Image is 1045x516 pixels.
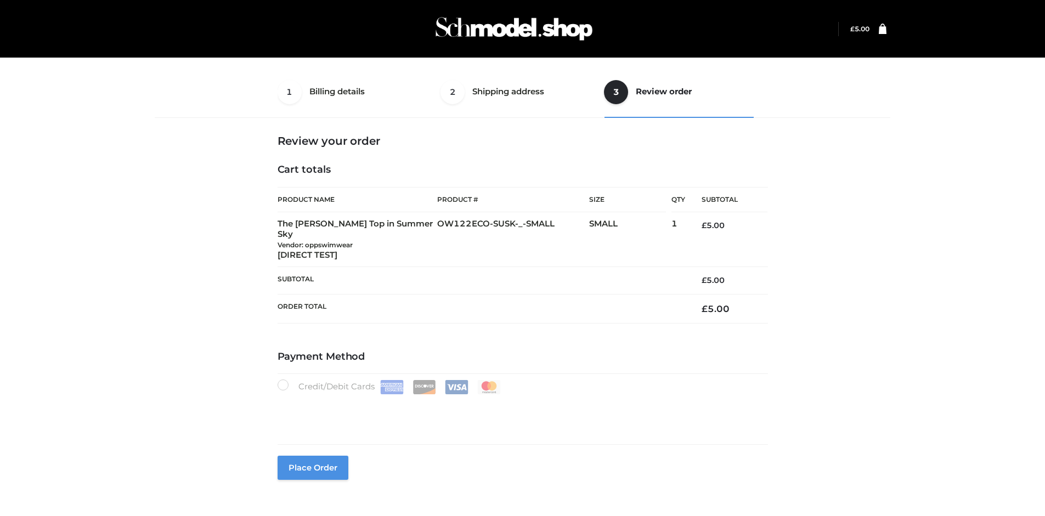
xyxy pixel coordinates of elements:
td: The [PERSON_NAME] Top in Summer Sky [DIRECT TEST] [278,212,438,267]
th: Product # [437,187,589,212]
th: Product Name [278,187,438,212]
span: £ [702,275,707,285]
small: Vendor: oppswimwear [278,241,353,249]
span: £ [702,303,708,314]
span: £ [850,25,855,33]
img: Discover [413,380,436,394]
h4: Payment Method [278,351,768,363]
h3: Review your order [278,134,768,148]
iframe: Secure payment input frame [275,392,766,432]
th: Qty [671,187,685,212]
h4: Cart totals [278,164,768,176]
th: Subtotal [278,267,686,294]
label: Credit/Debit Cards [278,379,502,394]
img: Mastercard [477,380,501,394]
bdi: 5.00 [702,303,730,314]
img: Amex [380,380,404,394]
th: Subtotal [685,188,767,212]
td: SMALL [589,212,671,267]
th: Order Total [278,294,686,323]
td: OW122ECO-SUSK-_-SMALL [437,212,589,267]
button: Place order [278,456,348,480]
td: 1 [671,212,685,267]
bdi: 5.00 [850,25,869,33]
th: Size [589,188,666,212]
bdi: 5.00 [702,275,725,285]
img: Visa [445,380,468,394]
a: £5.00 [850,25,869,33]
bdi: 5.00 [702,220,725,230]
span: £ [702,220,707,230]
img: Schmodel Admin 964 [432,7,596,50]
